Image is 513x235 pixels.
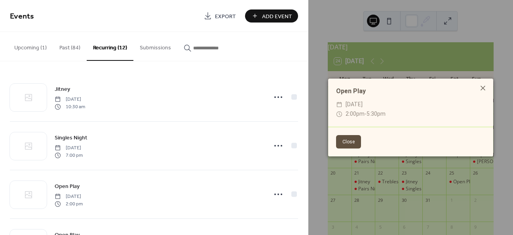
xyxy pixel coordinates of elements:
[87,32,133,61] button: Recurring (12)
[55,152,83,159] span: 7:00 pm
[198,9,242,23] a: Export
[365,111,367,117] span: -
[262,12,292,21] span: Add Event
[55,193,83,200] span: [DATE]
[55,96,85,103] span: [DATE]
[215,12,236,21] span: Export
[10,9,34,24] span: Events
[346,111,365,117] span: 2:00pm
[133,32,177,60] button: Submissions
[8,32,53,60] button: Upcoming (1)
[346,100,363,109] span: [DATE]
[53,32,87,60] button: Past (84)
[367,111,386,117] span: 5:30pm
[55,134,87,142] span: Singles Night
[55,103,85,110] span: 10:30 am
[55,182,80,191] a: Open Play
[336,135,361,149] button: Close
[55,182,80,191] span: Open Play
[336,109,342,119] div: ​
[328,86,493,96] div: Open Play
[55,85,70,94] a: Jitney
[336,100,342,109] div: ​
[55,145,83,152] span: [DATE]
[55,133,87,142] a: Singles Night
[55,200,83,207] span: 2:00 pm
[245,9,298,23] button: Add Event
